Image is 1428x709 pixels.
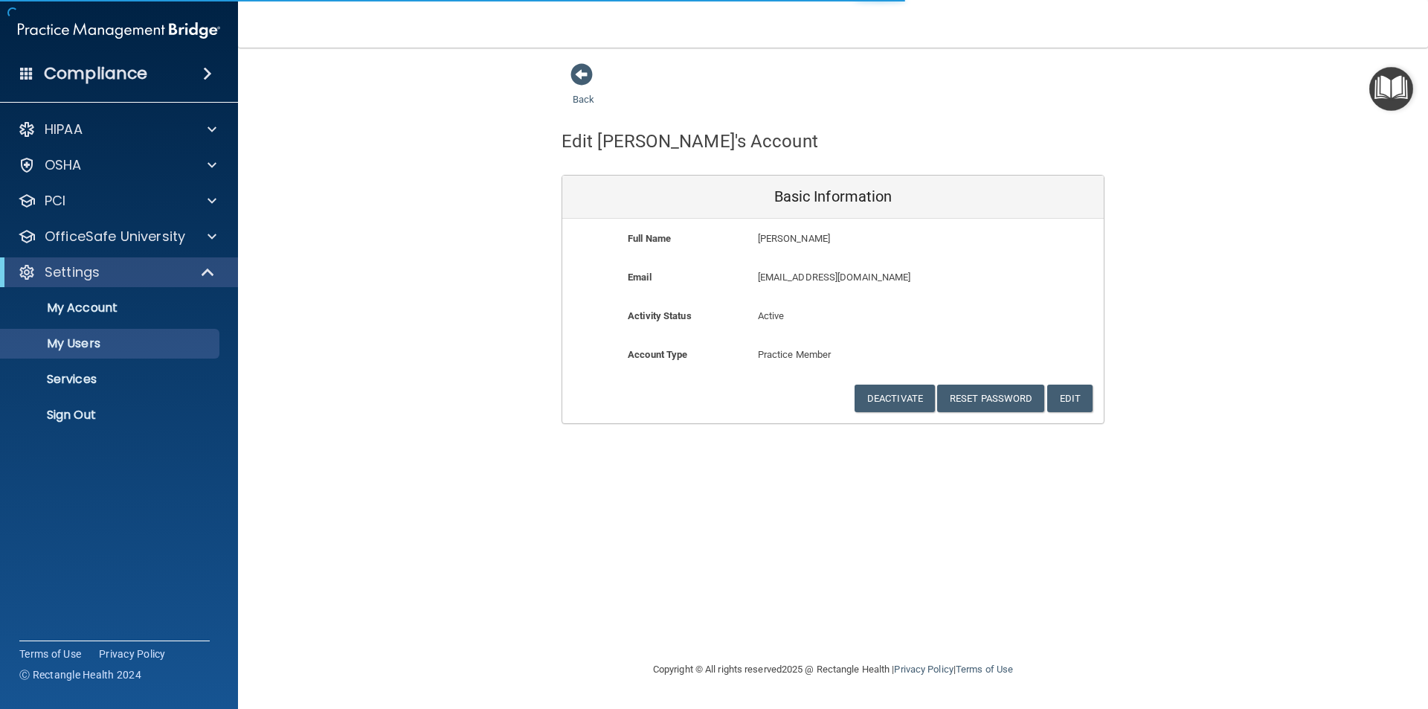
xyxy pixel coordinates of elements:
[1171,603,1410,663] iframe: Drift Widget Chat Controller
[10,408,213,423] p: Sign Out
[44,63,147,84] h4: Compliance
[628,272,652,283] b: Email
[45,156,82,174] p: OSHA
[562,132,818,151] h4: Edit [PERSON_NAME]'s Account
[19,667,141,682] span: Ⓒ Rectangle Health 2024
[18,121,216,138] a: HIPAA
[628,233,671,244] b: Full Name
[562,176,1104,219] div: Basic Information
[937,385,1044,412] button: Reset Password
[18,16,220,45] img: PMB logo
[855,385,935,412] button: Deactivate
[18,192,216,210] a: PCI
[562,646,1104,693] div: Copyright © All rights reserved 2025 @ Rectangle Health | |
[45,228,185,246] p: OfficeSafe University
[10,301,213,315] p: My Account
[18,228,216,246] a: OfficeSafe University
[758,269,995,286] p: [EMAIL_ADDRESS][DOMAIN_NAME]
[758,307,909,325] p: Active
[45,192,65,210] p: PCI
[19,647,81,661] a: Terms of Use
[99,647,166,661] a: Privacy Policy
[18,156,216,174] a: OSHA
[1047,385,1093,412] button: Edit
[758,346,909,364] p: Practice Member
[10,372,213,387] p: Services
[758,230,995,248] p: [PERSON_NAME]
[1369,67,1413,111] button: Open Resource Center
[45,263,100,281] p: Settings
[628,310,692,321] b: Activity Status
[956,664,1013,675] a: Terms of Use
[573,76,594,105] a: Back
[45,121,83,138] p: HIPAA
[628,349,687,360] b: Account Type
[10,336,213,351] p: My Users
[18,263,216,281] a: Settings
[894,664,953,675] a: Privacy Policy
